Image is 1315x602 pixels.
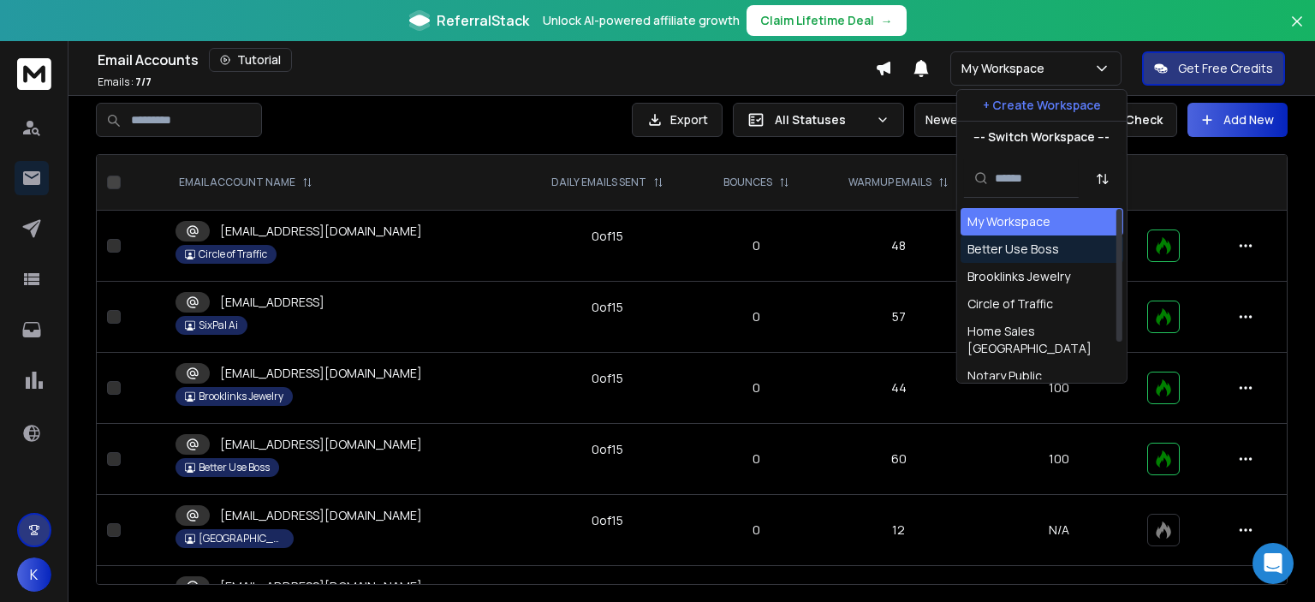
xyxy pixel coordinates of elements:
p: [EMAIL_ADDRESS][DOMAIN_NAME] [220,507,422,524]
td: 60 [817,424,981,495]
div: 0 of 15 [592,228,623,245]
button: Newest [914,103,1026,137]
button: + Create Workspace [957,90,1127,121]
button: Export [632,103,723,137]
button: Close banner [1286,10,1308,51]
td: 100 [981,353,1138,424]
p: Unlock AI-powered affiliate growth [543,12,740,29]
div: Email Accounts [98,48,875,72]
button: Sort by Sort A-Z [1086,162,1120,196]
div: Better Use Boss [967,241,1059,258]
p: 0 [707,308,806,325]
div: Notary Public [967,367,1042,384]
div: 0 of 15 [592,583,623,600]
div: EMAIL ACCOUNT NAME [179,176,312,189]
span: ReferralStack [437,10,529,31]
span: → [881,12,893,29]
td: 100 [981,424,1138,495]
td: 44 [817,353,981,424]
p: My Workspace [961,60,1051,77]
div: 0 of 15 [592,512,623,529]
p: 0 [707,450,806,468]
p: WARMUP EMAILS [848,176,931,189]
p: Get Free Credits [1178,60,1273,77]
div: My Workspace [967,213,1050,230]
p: N/A [991,522,1128,539]
p: [GEOGRAPHIC_DATA] [199,532,284,545]
p: [EMAIL_ADDRESS][DOMAIN_NAME] [220,223,422,240]
p: DAILY EMAILS SENT [551,176,646,189]
p: --- Switch Workspace --- [973,128,1110,146]
div: Open Intercom Messenger [1253,543,1294,584]
p: All Statuses [775,111,869,128]
p: 0 [707,522,806,539]
p: Emails : [98,75,152,89]
div: Brooklinks Jewelry [967,268,1070,285]
p: SixPal Ai [199,319,238,332]
p: + Create Workspace [983,97,1101,114]
p: [EMAIL_ADDRESS][DOMAIN_NAME] [220,578,422,595]
p: [EMAIL_ADDRESS][DOMAIN_NAME] [220,436,422,453]
div: 0 of 15 [592,441,623,458]
button: Get Free Credits [1142,51,1285,86]
p: [EMAIL_ADDRESS][DOMAIN_NAME] [220,365,422,382]
button: Tutorial [209,48,292,72]
p: Better Use Boss [199,461,270,474]
p: Brooklinks Jewelry [199,390,283,403]
button: K [17,557,51,592]
div: 0 of 15 [592,299,623,316]
p: Circle of Traffic [199,247,267,261]
div: 0 of 15 [592,370,623,387]
p: [EMAIL_ADDRESS] [220,294,324,311]
p: 0 [707,379,806,396]
button: Add New [1187,103,1288,137]
td: 48 [817,211,981,282]
button: Claim Lifetime Deal→ [747,5,907,36]
div: Circle of Traffic [967,295,1053,313]
span: 7 / 7 [135,75,152,89]
td: 57 [817,282,981,353]
td: 12 [817,495,981,566]
p: 0 [707,237,806,254]
p: BOUNCES [723,176,772,189]
div: Home Sales [GEOGRAPHIC_DATA] [967,323,1116,357]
